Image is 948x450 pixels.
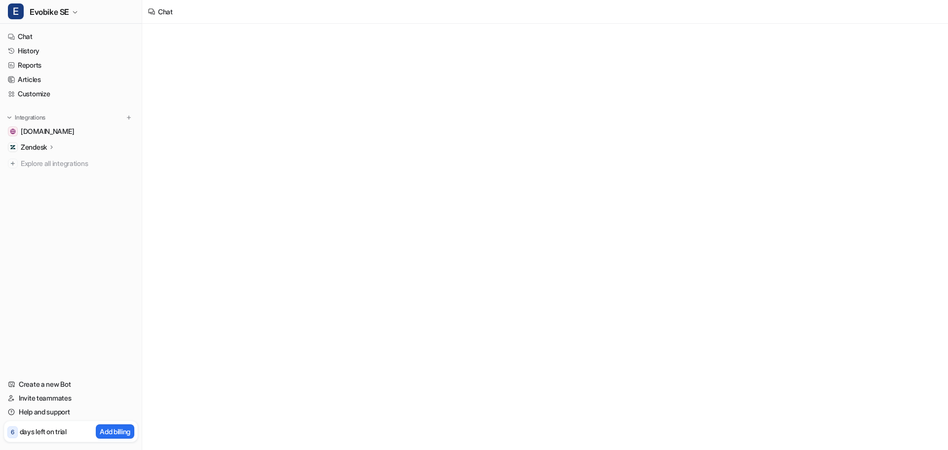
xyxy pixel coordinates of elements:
[4,124,138,138] a: www.evobike.se[DOMAIN_NAME]
[21,156,134,171] span: Explore all integrations
[4,113,48,123] button: Integrations
[10,128,16,134] img: www.evobike.se
[10,144,16,150] img: Zendesk
[4,58,138,72] a: Reports
[6,114,13,121] img: expand menu
[125,114,132,121] img: menu_add.svg
[8,3,24,19] span: E
[30,5,69,19] span: Evobike SE
[4,405,138,419] a: Help and support
[158,6,173,17] div: Chat
[4,87,138,101] a: Customize
[96,424,134,439] button: Add billing
[8,159,18,168] img: explore all integrations
[4,30,138,43] a: Chat
[21,142,47,152] p: Zendesk
[4,44,138,58] a: History
[4,73,138,86] a: Articles
[100,426,130,437] p: Add billing
[15,114,45,122] p: Integrations
[4,391,138,405] a: Invite teammates
[4,377,138,391] a: Create a new Bot
[20,426,67,437] p: days left on trial
[4,157,138,170] a: Explore all integrations
[21,126,74,136] span: [DOMAIN_NAME]
[11,428,14,437] p: 6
